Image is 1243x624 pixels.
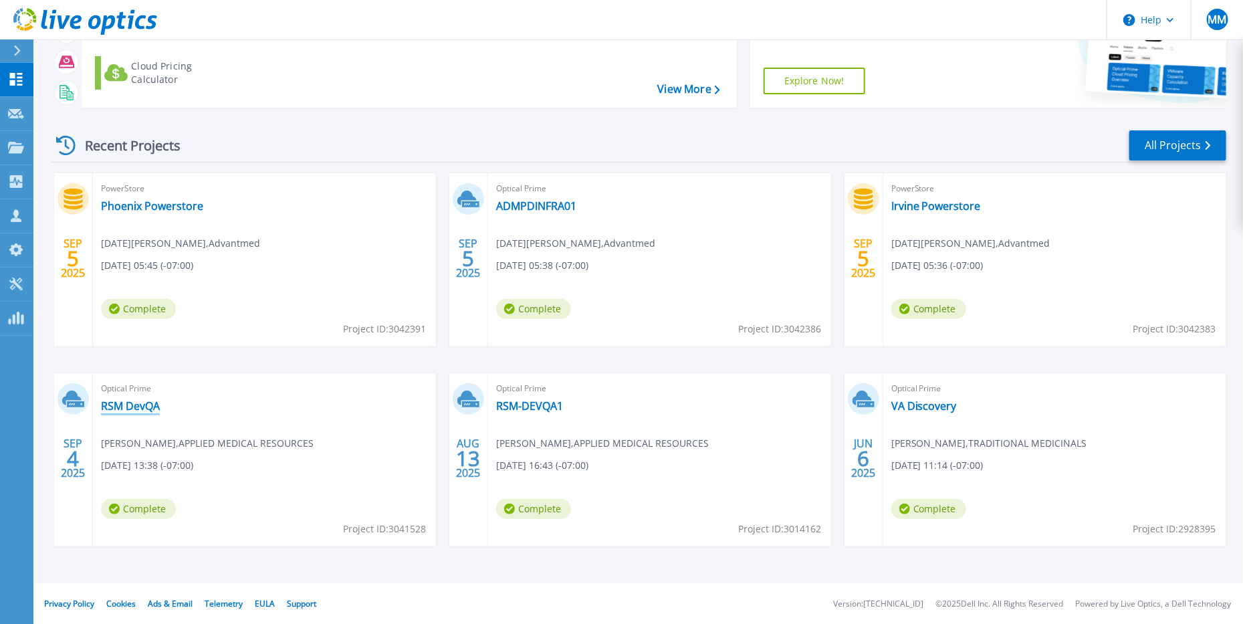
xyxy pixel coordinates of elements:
[343,522,426,536] span: Project ID: 3041528
[101,299,176,319] span: Complete
[1075,600,1231,609] li: Powered by Live Optics, a Dell Technology
[496,458,588,473] span: [DATE] 16:43 (-07:00)
[67,253,79,264] span: 5
[101,436,314,451] span: [PERSON_NAME] , APPLIED MEDICAL RESOURCES
[462,253,474,264] span: 5
[891,381,1218,396] span: Optical Prime
[67,453,79,464] span: 4
[44,598,94,609] a: Privacy Policy
[287,598,316,609] a: Support
[496,258,588,273] span: [DATE] 05:38 (-07:00)
[738,322,821,336] span: Project ID: 3042386
[101,181,428,196] span: PowerStore
[101,199,203,213] a: Phoenix Powerstore
[891,236,1050,251] span: [DATE][PERSON_NAME] , Advantmed
[891,181,1218,196] span: PowerStore
[455,434,481,483] div: AUG 2025
[851,434,876,483] div: JUN 2025
[60,234,86,283] div: SEP 2025
[496,236,655,251] span: [DATE][PERSON_NAME] , Advantmed
[891,458,984,473] span: [DATE] 11:14 (-07:00)
[496,436,709,451] span: [PERSON_NAME] , APPLIED MEDICAL RESOURCES
[101,499,176,519] span: Complete
[891,436,1087,451] span: [PERSON_NAME] , TRADITIONAL MEDICINALS
[764,68,865,94] a: Explore Now!
[496,381,823,396] span: Optical Prime
[658,83,720,96] a: View More
[106,598,136,609] a: Cookies
[95,56,244,90] a: Cloud Pricing Calculator
[455,234,481,283] div: SEP 2025
[101,236,260,251] span: [DATE][PERSON_NAME] , Advantmed
[101,399,160,413] a: RSM DevQA
[891,199,981,213] a: Irvine Powerstore
[851,234,876,283] div: SEP 2025
[857,253,869,264] span: 5
[1208,14,1226,25] span: MM
[891,499,966,519] span: Complete
[51,129,199,162] div: Recent Projects
[857,453,869,464] span: 6
[891,399,957,413] a: VA Discovery
[131,60,238,86] div: Cloud Pricing Calculator
[496,199,576,213] a: ADMPDINFRA01
[456,453,480,464] span: 13
[255,598,275,609] a: EULA
[60,434,86,483] div: SEP 2025
[496,181,823,196] span: Optical Prime
[738,522,821,536] span: Project ID: 3014162
[343,322,426,336] span: Project ID: 3042391
[1129,130,1226,161] a: All Projects
[101,381,428,396] span: Optical Prime
[891,299,966,319] span: Complete
[101,458,193,473] span: [DATE] 13:38 (-07:00)
[891,258,984,273] span: [DATE] 05:36 (-07:00)
[205,598,243,609] a: Telemetry
[1133,322,1216,336] span: Project ID: 3042383
[496,499,571,519] span: Complete
[148,598,193,609] a: Ads & Email
[496,399,563,413] a: RSM-DEVQA1
[833,600,923,609] li: Version: [TECHNICAL_ID]
[101,258,193,273] span: [DATE] 05:45 (-07:00)
[935,600,1063,609] li: © 2025 Dell Inc. All Rights Reserved
[1133,522,1216,536] span: Project ID: 2928395
[496,299,571,319] span: Complete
